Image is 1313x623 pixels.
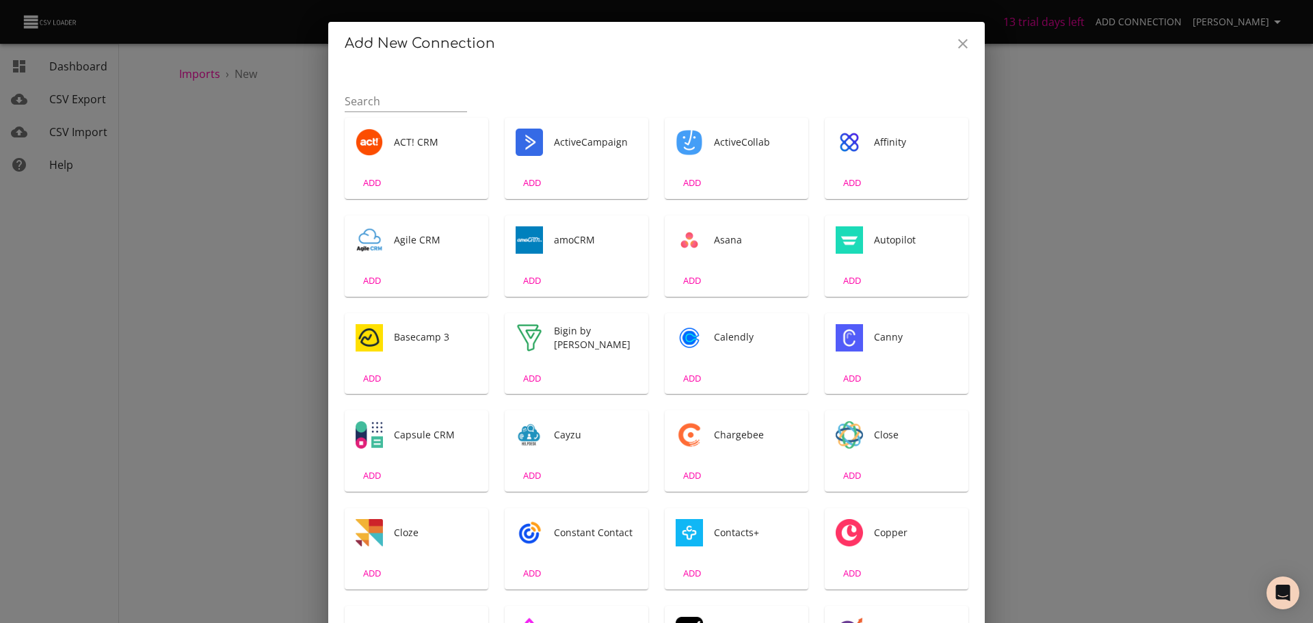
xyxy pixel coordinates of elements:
span: ADD [834,273,871,289]
span: Bigin by [PERSON_NAME] [554,324,637,352]
img: Canny [836,324,863,352]
button: ADD [510,368,554,389]
span: ADD [514,468,551,483]
img: Autopilot [836,226,863,254]
img: Contacts+ [676,519,703,546]
img: Copper [836,519,863,546]
div: Tool [516,421,543,449]
div: Tool [676,324,703,352]
span: Constant Contact [554,526,637,540]
span: Close [874,428,957,442]
img: ActiveCollab [676,129,703,156]
div: Tool [516,129,543,156]
img: Cayzu [516,421,543,449]
span: Cayzu [554,428,637,442]
span: ADD [354,566,390,581]
button: ADD [350,270,394,291]
img: ACT! CRM [356,129,383,156]
div: Tool [356,421,383,449]
img: Cloze [356,519,383,546]
img: Bigin by Zoho CRM [516,324,543,352]
span: Chargebee [714,428,797,442]
button: ADD [830,270,874,291]
div: Tool [676,421,703,449]
span: ADD [674,468,711,483]
span: ADD [834,175,871,191]
span: ADD [834,371,871,386]
button: ADD [830,172,874,194]
span: ADD [354,371,390,386]
span: Basecamp 3 [394,330,477,344]
div: Tool [356,129,383,156]
button: ADD [670,563,714,584]
button: ADD [350,465,394,486]
span: ADD [674,371,711,386]
button: ADD [670,368,714,389]
span: ADD [514,371,551,386]
img: Asana [676,226,703,254]
span: Calendly [714,330,797,344]
span: ADD [674,566,711,581]
div: Tool [676,519,703,546]
span: Autopilot [874,233,957,247]
span: ADD [354,175,390,191]
span: ADD [674,175,711,191]
span: ADD [354,273,390,289]
div: Tool [356,324,383,352]
button: ADD [830,465,874,486]
img: Close [836,421,863,449]
img: amoCRM [516,226,543,254]
h2: Add New Connection [345,33,968,55]
div: Tool [676,129,703,156]
span: ACT! CRM [394,135,477,149]
img: Chargebee [676,421,703,449]
span: ADD [514,566,551,581]
img: Calendly [676,324,703,352]
span: Cloze [394,526,477,540]
span: ADD [834,468,871,483]
button: Close [946,27,979,60]
span: Contacts+ [714,526,797,540]
div: Tool [836,129,863,156]
div: Tool [836,226,863,254]
span: Agile CRM [394,233,477,247]
span: ADD [514,175,551,191]
img: ActiveCampaign [516,129,543,156]
span: ADD [514,273,551,289]
button: ADD [510,563,554,584]
img: Affinity [836,129,863,156]
span: ADD [674,273,711,289]
div: Tool [516,519,543,546]
div: Tool [836,324,863,352]
button: ADD [670,465,714,486]
span: Affinity [874,135,957,149]
button: ADD [510,270,554,291]
div: Tool [356,226,383,254]
button: ADD [350,368,394,389]
img: Agile CRM [356,226,383,254]
span: ADD [354,468,390,483]
div: Tool [516,226,543,254]
button: ADD [830,563,874,584]
span: ActiveCollab [714,135,797,149]
div: Tool [676,226,703,254]
img: Capsule CRM [356,421,383,449]
img: Constant Contact [516,519,543,546]
span: ActiveCampaign [554,135,637,149]
button: ADD [350,563,394,584]
span: Copper [874,526,957,540]
span: ADD [834,566,871,581]
span: Canny [874,330,957,344]
div: Tool [516,324,543,352]
div: Tool [836,519,863,546]
button: ADD [350,172,394,194]
span: Asana [714,233,797,247]
div: Tool [836,421,863,449]
button: ADD [510,465,554,486]
button: ADD [510,172,554,194]
span: amoCRM [554,233,637,247]
div: Open Intercom Messenger [1266,576,1299,609]
img: Basecamp 3 [356,324,383,352]
div: Tool [356,519,383,546]
button: ADD [670,172,714,194]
